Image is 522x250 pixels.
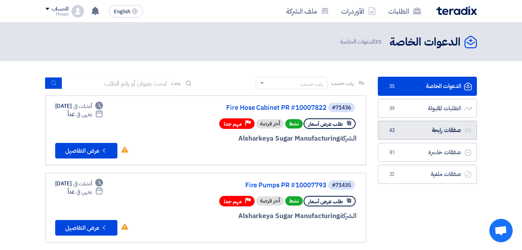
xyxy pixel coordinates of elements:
[55,143,117,158] button: عرض التفاصيل
[378,121,477,140] a: صفقات رابحة42
[378,143,477,162] a: صفقات خاسرة81
[68,188,103,196] div: غداً
[256,119,284,129] div: أخر فرصة
[388,149,397,157] span: 81
[285,196,303,206] span: نشط
[375,37,382,46] span: 35
[55,220,117,236] button: عرض التفاصيل
[224,120,242,128] span: مهم جدا
[335,2,382,20] a: الأوردرات
[280,2,335,20] a: ملف الشركة
[340,211,356,221] span: الشركة
[331,79,353,87] span: رتب حسب
[55,180,103,188] div: [DATE]
[171,182,326,189] a: Fire Pumps PR #10007793
[388,171,397,178] span: 22
[169,211,356,221] div: Alsharkeya Sugar Manufacturing
[436,6,477,15] img: Teradix logo
[332,183,351,188] div: #71435
[114,9,130,14] span: English
[308,120,343,128] span: طلب عرض أسعار
[300,80,323,88] div: رتب حسب
[308,198,343,205] span: طلب عرض أسعار
[388,127,397,134] span: 42
[62,77,171,89] input: ابحث بعنوان أو رقم الطلب
[76,110,92,118] span: ينتهي في
[171,104,326,111] a: Fire Hose Cabinet PR #10007822
[76,188,92,196] span: ينتهي في
[171,79,181,87] span: بحث
[340,134,356,143] span: الشركة
[388,83,397,90] span: 35
[55,102,103,110] div: [DATE]
[489,219,513,242] div: Open chat
[109,5,143,18] button: English
[340,37,383,46] span: الدعوات الخاصة
[45,12,68,16] div: Mosad
[72,5,84,18] img: profile_test.png
[382,2,427,20] a: الطلبات
[73,102,92,110] span: أنشئت في
[389,35,461,50] h2: الدعوات الخاصة
[378,165,477,184] a: صفقات ملغية22
[256,196,284,206] div: أخر فرصة
[285,119,303,129] span: نشط
[224,198,242,205] span: مهم جدا
[332,105,351,111] div: #71436
[73,180,92,188] span: أنشئت في
[378,99,477,118] a: الطلبات المقبولة39
[52,6,68,12] div: الحساب
[169,134,356,144] div: Alsharkeya Sugar Manufacturing
[378,77,477,96] a: الدعوات الخاصة35
[68,110,103,118] div: غداً
[388,105,397,113] span: 39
